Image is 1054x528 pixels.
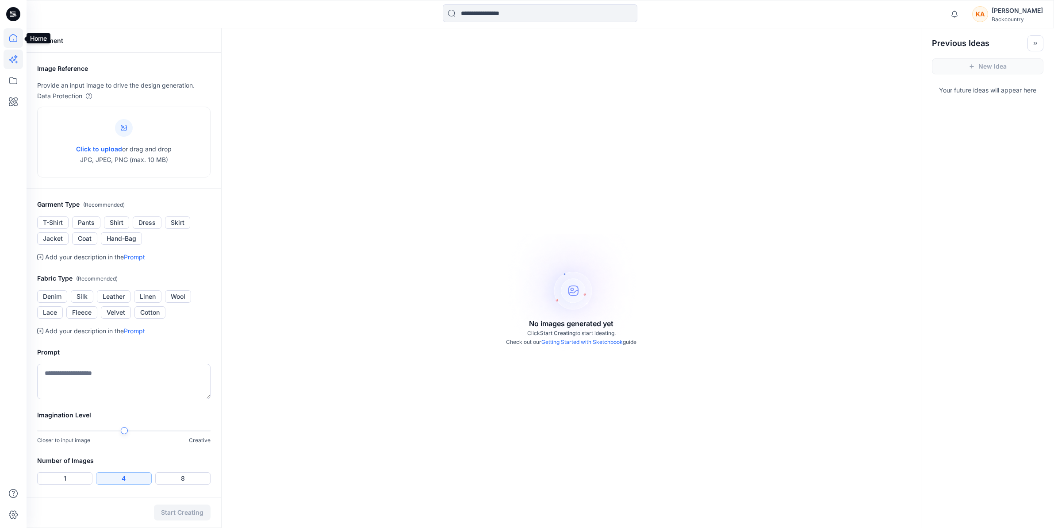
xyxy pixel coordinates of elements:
button: Coat [72,232,97,245]
button: Jacket [37,232,69,245]
p: Click to start ideating. Check out our guide [506,329,636,347]
h2: Image Style [37,495,211,506]
button: Lace [37,306,63,319]
a: Prompt [124,253,145,261]
button: 1 [37,472,92,485]
a: Prompt [124,327,145,335]
p: Provide an input image to drive the design generation. [37,80,211,91]
button: Denim [37,290,67,303]
div: KA [972,6,988,22]
button: Pants [72,216,100,229]
p: No images generated yet [529,318,613,329]
button: Leather [97,290,130,303]
button: T-Shirt [37,216,69,229]
p: Creative [189,436,211,445]
p: or drag and drop JPG, JPEG, PNG (max. 10 MB) [76,144,172,165]
button: Shirt [104,216,129,229]
h2: Image Reference [37,63,211,74]
button: Cotton [134,306,165,319]
button: Toggle idea bar [1027,35,1043,51]
p: Add your description in the [45,326,145,336]
h2: Fabric Type [37,273,211,284]
button: Wool [165,290,191,303]
span: Start Creating [540,330,575,336]
button: Velvet [101,306,131,319]
p: Add your description in the [45,252,145,262]
button: 4 [96,472,151,485]
span: Click to upload [76,145,122,153]
div: [PERSON_NAME] [992,5,1043,16]
p: Closer to input image [37,436,90,445]
div: Backcountry [992,16,1043,23]
span: ( Recommended ) [83,201,125,208]
button: Silk [71,290,93,303]
button: Dress [133,216,161,229]
button: Fleece [66,306,97,319]
h2: Garment Type [37,199,211,210]
a: Getting Started with Sketchbook [541,339,623,345]
p: Your future ideas will appear here [921,81,1054,96]
button: 8 [155,472,211,485]
h2: Imagination Level [37,410,211,420]
button: Linen [134,290,161,303]
span: ( Recommended ) [76,275,118,282]
h2: Number of Images [37,455,211,466]
h2: Prompt [37,347,211,358]
button: Skirt [165,216,190,229]
p: Data Protection [37,91,82,101]
h2: Previous Ideas [932,38,989,49]
button: Hand-Bag [101,232,142,245]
